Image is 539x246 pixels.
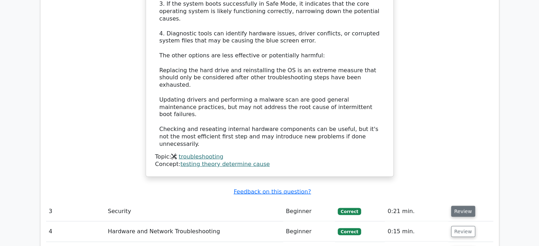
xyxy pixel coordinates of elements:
[283,201,335,221] td: Beginner
[451,206,475,217] button: Review
[338,208,361,215] span: Correct
[46,221,105,241] td: 4
[46,201,105,221] td: 3
[283,221,335,241] td: Beginner
[180,160,270,167] a: testing theory determine cause
[105,201,283,221] td: Security
[451,226,475,237] button: Review
[179,153,223,160] a: troubleshooting
[385,201,448,221] td: 0:21 min.
[105,221,283,241] td: Hardware and Network Troubleshooting
[234,188,311,195] a: Feedback on this question?
[155,153,384,160] div: Topic:
[338,228,361,235] span: Correct
[155,160,384,168] div: Concept:
[385,221,448,241] td: 0:15 min.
